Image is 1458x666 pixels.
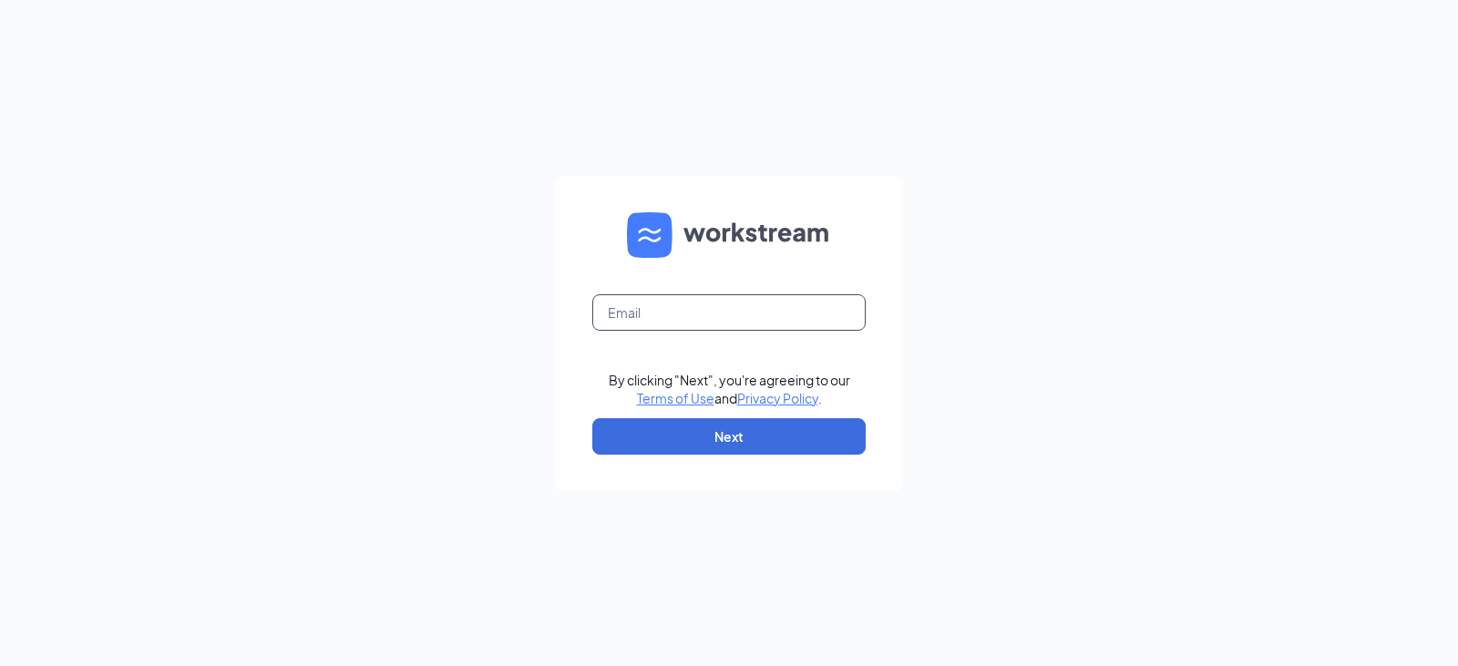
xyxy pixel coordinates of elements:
button: Next [592,418,866,455]
input: Email [592,294,866,331]
img: WS logo and Workstream text [627,212,831,258]
a: Terms of Use [637,390,714,406]
a: Privacy Policy [737,390,818,406]
div: By clicking "Next", you're agreeing to our and . [609,371,850,407]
